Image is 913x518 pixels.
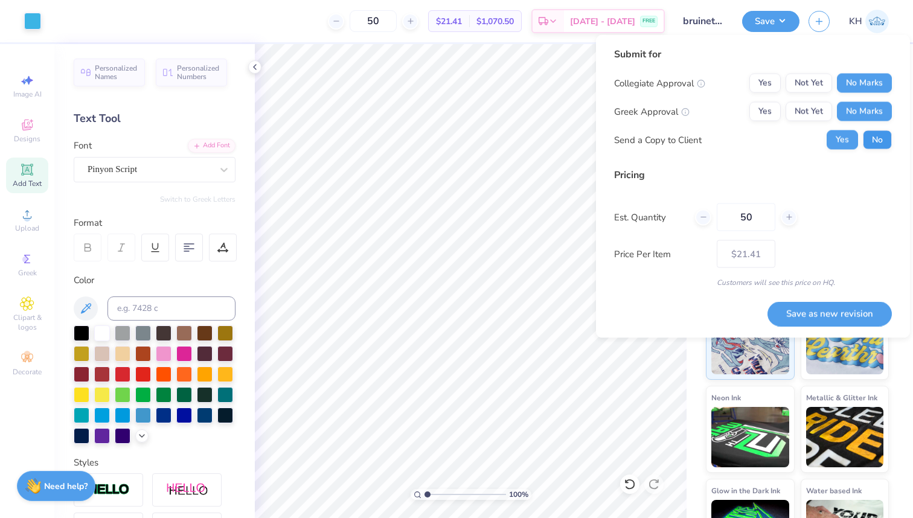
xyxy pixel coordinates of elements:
button: Not Yet [786,102,832,121]
div: Text Tool [74,110,235,127]
img: Metallic & Glitter Ink [806,407,884,467]
input: – – [350,10,397,32]
div: Customers will see this price on HQ. [614,277,892,288]
input: e.g. 7428 c [107,296,235,321]
span: FREE [642,17,655,25]
img: Neon Ink [711,407,789,467]
img: Shadow [166,482,208,497]
a: KH [849,10,889,33]
img: Puff Ink [806,314,884,374]
span: Water based Ink [806,484,862,497]
span: Personalized Names [95,64,138,81]
span: Clipart & logos [6,313,48,332]
label: Price Per Item [614,247,708,261]
span: Metallic & Glitter Ink [806,391,877,404]
span: Personalized Numbers [177,64,220,81]
div: Submit for [614,47,892,62]
button: Save as new revision [767,301,892,326]
strong: Need help? [44,481,88,492]
div: Color [74,273,235,287]
span: Greek [18,268,37,278]
span: Upload [15,223,39,233]
span: Add Text [13,179,42,188]
button: Save [742,11,799,32]
div: Format [74,216,237,230]
span: $21.41 [436,15,462,28]
img: Kaiya Hertzog [865,10,889,33]
div: Pricing [614,168,892,182]
img: Standard [711,314,789,374]
span: Designs [14,134,40,144]
button: Not Yet [786,74,832,93]
input: Untitled Design [674,9,733,33]
img: Stroke [88,483,130,497]
label: Est. Quantity [614,210,686,224]
div: Greek Approval [614,104,690,118]
span: Decorate [13,367,42,377]
span: [DATE] - [DATE] [570,15,635,28]
input: – – [717,203,775,231]
span: KH [849,14,862,28]
span: Glow in the Dark Ink [711,484,780,497]
button: No Marks [837,74,892,93]
div: Styles [74,456,235,470]
button: Yes [749,74,781,93]
button: No Marks [837,102,892,121]
span: Image AI [13,89,42,99]
div: Collegiate Approval [614,76,705,90]
button: No [863,130,892,150]
button: Switch to Greek Letters [160,194,235,204]
span: $1,070.50 [476,15,514,28]
label: Font [74,139,92,153]
button: Yes [827,130,858,150]
span: 100 % [509,489,528,500]
div: Send a Copy to Client [614,133,702,147]
span: Neon Ink [711,391,741,404]
button: Yes [749,102,781,121]
div: Add Font [188,139,235,153]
